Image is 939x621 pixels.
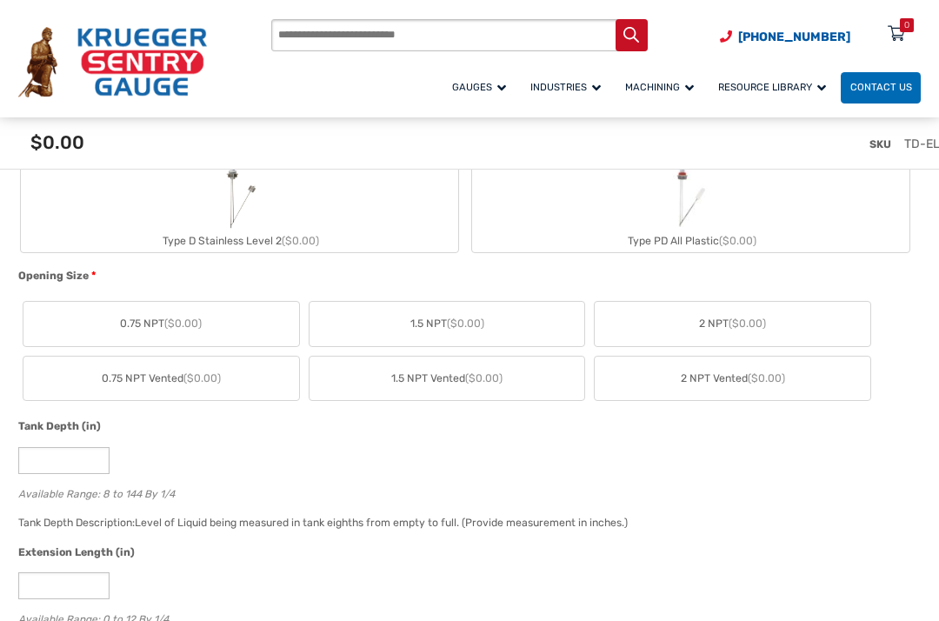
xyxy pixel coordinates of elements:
[120,316,202,331] span: 0.75 NPT
[748,372,785,384] span: ($0.00)
[447,317,484,330] span: ($0.00)
[18,546,135,558] span: Extension Length (in)
[681,371,785,386] span: 2 NPT Vented
[472,230,909,252] div: Type PD All Plastic
[904,18,909,32] div: 0
[410,316,484,331] span: 1.5 NPT
[521,70,616,105] a: Industries
[850,81,912,93] span: Contact Us
[719,235,756,247] span: ($0.00)
[18,27,207,97] img: Krueger Sentry Gauge
[729,317,766,330] span: ($0.00)
[91,268,96,284] abbr: required
[164,317,202,330] span: ($0.00)
[21,157,458,252] label: Type D Stainless Level 2
[21,230,458,252] div: Type D Stainless Level 2
[102,371,221,386] span: 0.75 NPT Vented
[841,72,921,103] a: Contact Us
[443,70,521,105] a: Gauges
[135,517,628,529] div: Level of Liquid being measured in tank eighths from empty to full. (Provide measurement in inches.)
[709,70,841,105] a: Resource Library
[18,420,101,432] span: Tank Depth (in)
[738,30,850,44] span: [PHONE_NUMBER]
[18,270,89,282] span: Opening Size
[452,81,506,93] span: Gauges
[616,70,709,105] a: Machining
[718,81,826,93] span: Resource Library
[391,371,503,386] span: 1.5 NPT Vented
[530,81,601,93] span: Industries
[183,372,221,384] span: ($0.00)
[472,157,909,252] label: Type PD All Plastic
[465,372,503,384] span: ($0.00)
[18,484,912,500] div: Available Range: 8 to 144 By 1/4
[18,517,135,529] span: Tank Depth Description:
[282,235,319,247] span: ($0.00)
[625,81,694,93] span: Machining
[699,316,766,331] span: 2 NPT
[869,138,891,150] span: SKU
[720,28,850,46] a: Phone Number (920) 434-8860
